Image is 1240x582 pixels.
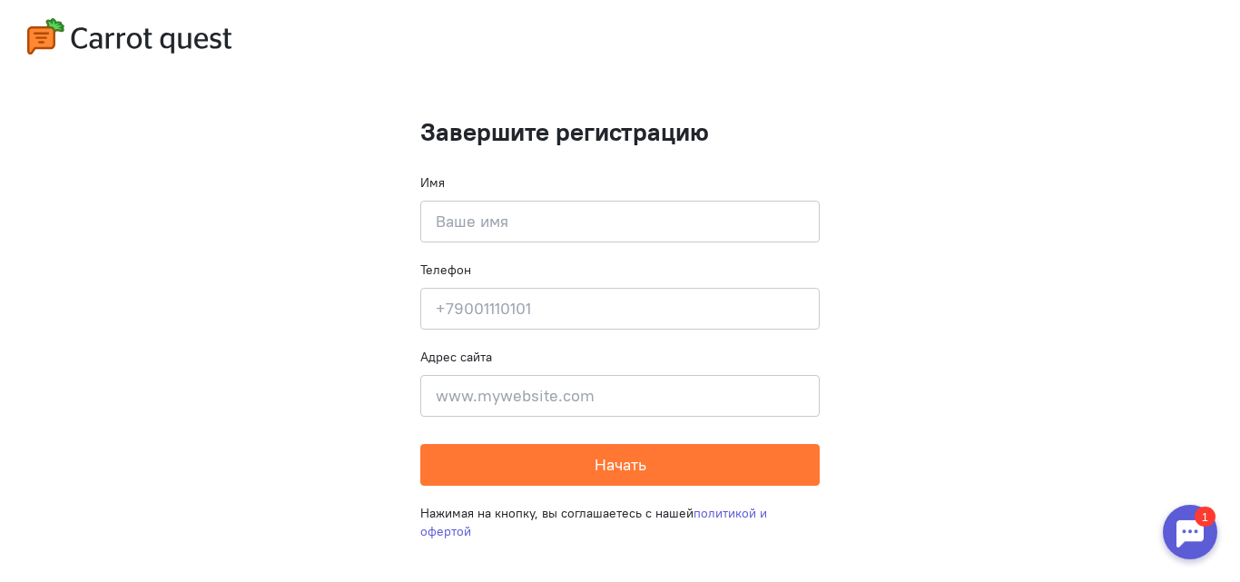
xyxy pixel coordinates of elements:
input: +79001110101 [420,288,820,330]
label: Телефон [420,261,471,279]
img: carrot-quest-logo.svg [27,18,231,54]
input: www.mywebsite.com [420,375,820,417]
input: Ваше имя [420,201,820,242]
a: политикой и офертой [420,505,767,539]
label: Адрес сайта [420,348,492,366]
h1: Завершите регистрацию [420,118,820,146]
label: Имя [420,173,445,192]
span: Начать [595,454,646,475]
div: Нажимая на кнопку, вы соглашаетесь с нашей [420,486,820,558]
div: 1 [41,11,62,31]
button: Начать [420,444,820,486]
